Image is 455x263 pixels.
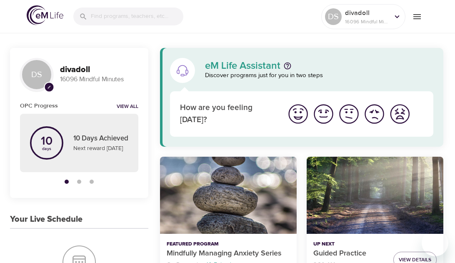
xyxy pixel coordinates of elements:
[41,135,52,147] p: 10
[311,101,336,127] button: I'm feeling good
[10,215,82,224] h3: Your Live Schedule
[336,101,362,127] button: I'm feeling ok
[60,65,138,75] h3: divadoll
[337,103,360,125] img: ok
[60,75,138,84] p: 16096 Mindful Minutes
[285,101,311,127] button: I'm feeling great
[167,240,290,248] p: Featured Program
[73,133,128,144] p: 10 Days Achieved
[117,103,138,110] a: View all notifications
[73,144,128,153] p: Next reward [DATE]
[388,103,411,125] img: worst
[205,61,280,71] p: eM Life Assistant
[325,8,342,25] div: DS
[405,5,428,28] button: menu
[363,103,386,125] img: bad
[27,5,63,25] img: logo
[180,102,275,126] p: How are you feeling [DATE]?
[41,147,52,150] p: days
[313,248,387,259] p: Guided Practice
[312,103,335,125] img: good
[167,248,290,259] p: Mindfully Managing Anxiety Series
[287,103,310,125] img: great
[345,18,389,25] p: 16096 Mindful Minutes
[91,8,183,25] input: Find programs, teachers, etc...
[387,101,412,127] button: I'm feeling worst
[345,8,389,18] p: divadoll
[362,101,387,127] button: I'm feeling bad
[20,101,58,110] h6: OPC Progress
[313,240,387,248] p: Up Next
[20,58,53,91] div: DS
[307,157,443,234] button: Guided Practice
[422,230,448,256] iframe: Button to launch messaging window
[176,64,189,77] img: eM Life Assistant
[205,71,433,80] p: Discover programs just for you in two steps
[160,157,297,234] button: Mindfully Managing Anxiety Series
